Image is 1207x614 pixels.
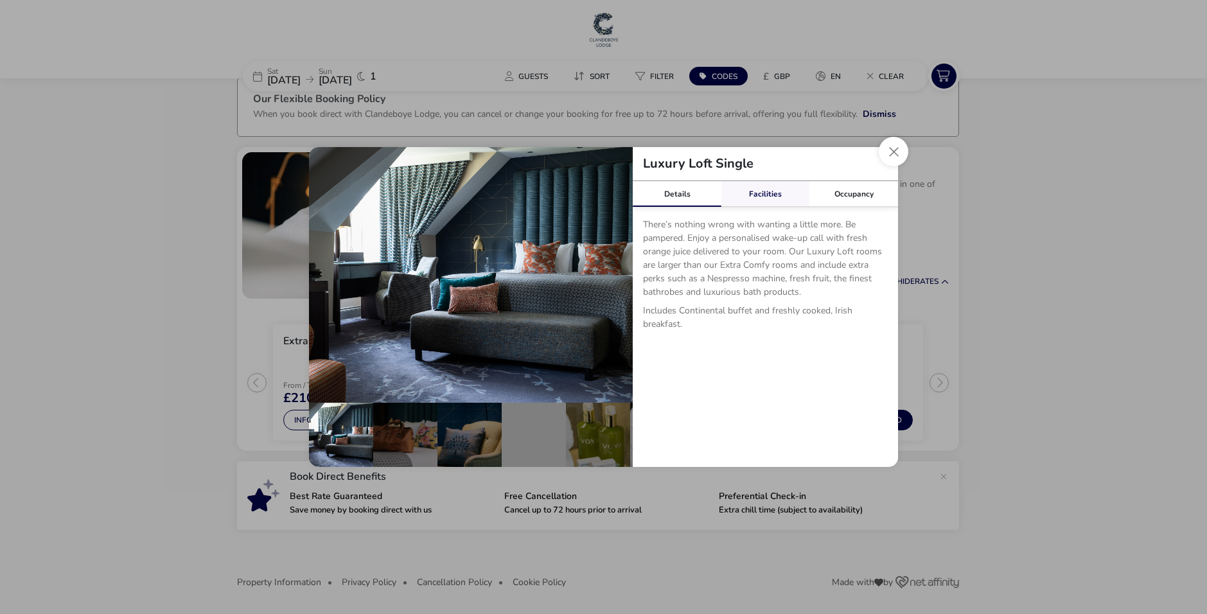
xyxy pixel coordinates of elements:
[633,157,764,170] h2: Luxury Loft Single
[643,304,888,336] p: Includes Continental buffet and freshly cooked, Irish breakfast.
[879,137,908,166] button: Close dialog
[309,147,633,403] img: fc66f50458867a4ff90386beeea730469a721b530d40e2a70f6e2d7426766345
[309,147,898,467] div: details
[643,218,888,304] p: There’s nothing wrong with wanting a little more. Be pampered. Enjoy a personalised wake-up call ...
[809,181,898,207] div: Occupancy
[721,181,810,207] div: Facilities
[633,181,721,207] div: Details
